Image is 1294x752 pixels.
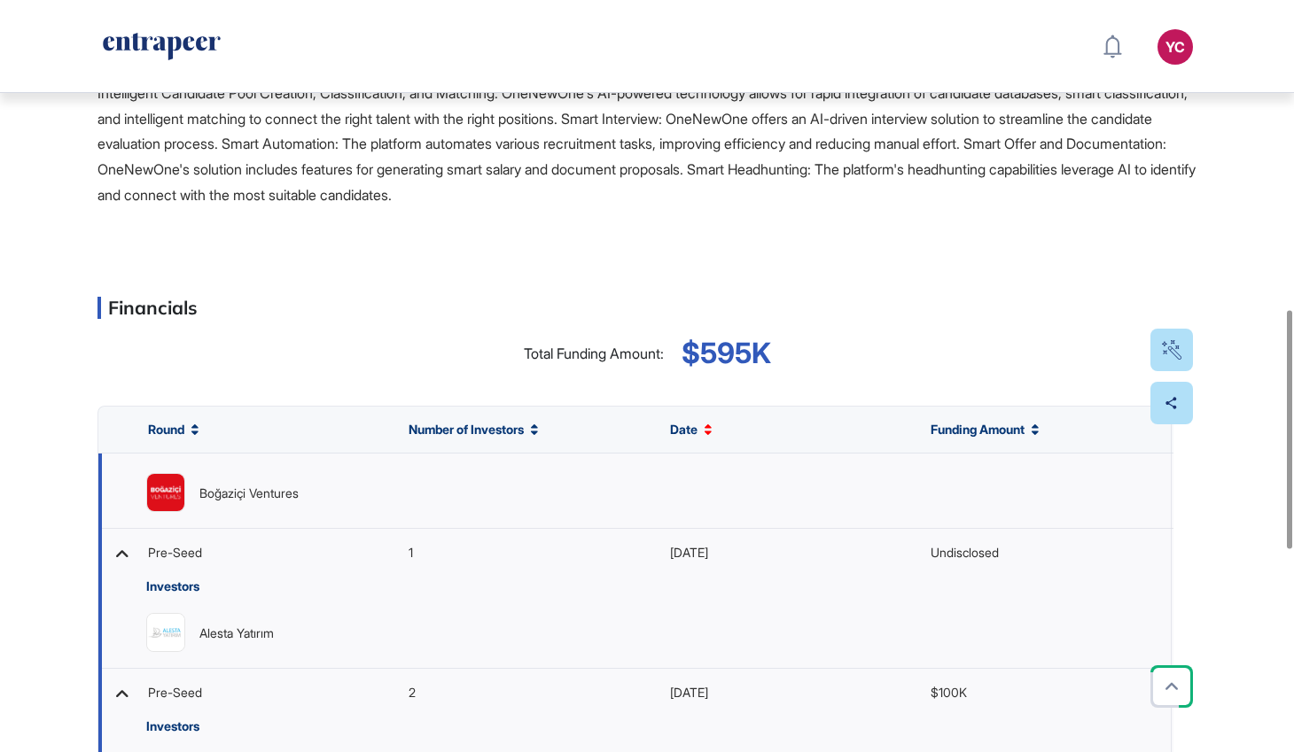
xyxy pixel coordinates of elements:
[409,544,413,562] div: 1
[409,684,416,702] div: 2
[147,625,184,641] img: image
[670,423,698,437] span: Date
[1158,29,1193,65] button: YC
[670,544,708,562] div: [DATE]
[682,337,771,370] strong: $595K
[148,684,202,702] div: Pre-Seed
[147,475,184,512] img: image
[146,717,1181,736] div: Investors
[931,544,999,562] div: Undisclosed
[146,614,185,653] a: image
[146,578,1181,596] div: Investors
[148,544,202,562] div: Pre-Seed
[148,423,184,437] span: Round
[108,297,198,319] h2: Financials
[670,684,708,702] div: [DATE]
[931,423,1025,437] span: Funding Amount
[101,33,222,61] a: entrapeer-logo
[97,84,1196,204] span: Intelligent Candidate Pool Creation, Classification, and Matching: OneNewOne's AI-powered technol...
[199,484,299,502] a: Boğaziçi Ventures
[931,684,967,702] div: $100K
[524,345,664,362] span: Total Funding Amount:
[199,624,274,642] a: Alesta Yatırım
[409,423,524,437] span: Number of Investors
[146,474,185,513] a: image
